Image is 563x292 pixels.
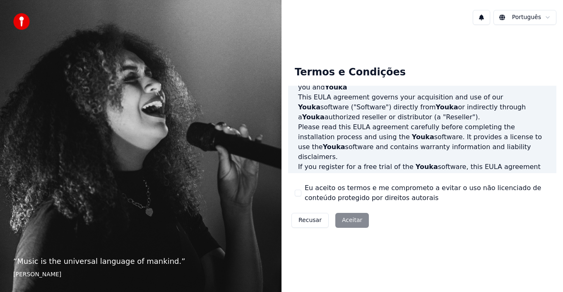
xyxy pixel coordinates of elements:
p: Please read this EULA agreement carefully before completing the installation process and using th... [298,122,546,162]
footer: [PERSON_NAME] [13,270,268,279]
span: Youka [298,103,320,111]
img: youka [13,13,30,30]
span: Youka [412,133,434,141]
span: Youka [416,163,438,171]
p: “ Music is the universal language of mankind. ” [13,256,268,267]
span: Youka [323,143,345,151]
p: This EULA agreement governs your acquisition and use of our software ("Software") directly from o... [298,92,546,122]
button: Recusar [291,213,329,228]
div: Termos e Condições [288,59,412,86]
span: Youka [302,113,325,121]
span: Youka [325,83,347,91]
label: Eu aceito os termos e me comprometo a evitar o uso não licenciado de conteúdo protegido por direi... [305,183,550,203]
p: If you register for a free trial of the software, this EULA agreement will also govern that trial... [298,162,546,202]
span: Youka [436,103,458,111]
